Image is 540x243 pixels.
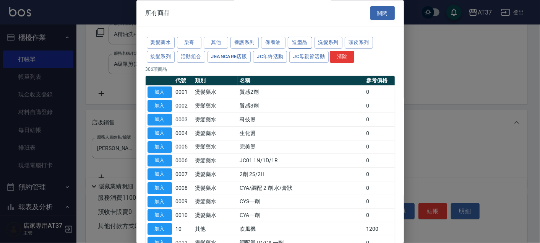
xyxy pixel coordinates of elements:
[261,37,285,49] button: 保養油
[148,182,172,194] button: 加入
[148,86,172,98] button: 加入
[364,222,394,236] td: 1200
[289,51,329,63] button: JC母親節活動
[364,86,394,99] td: 0
[193,113,238,127] td: 燙髮藥水
[174,113,193,127] td: 0003
[238,209,364,222] td: CYA一劑
[193,86,238,99] td: 燙髮藥水
[364,127,394,140] td: 0
[253,51,287,63] button: JC年終活動
[148,127,172,139] button: 加入
[238,86,364,99] td: 質感2劑
[174,140,193,154] td: 0005
[238,222,364,236] td: 吹風機
[238,140,364,154] td: 完美燙
[364,99,394,113] td: 0
[345,37,373,49] button: 頭皮系列
[148,210,172,222] button: 加入
[238,195,364,209] td: CYS一劑
[193,99,238,113] td: 燙髮藥水
[174,181,193,195] td: 0008
[238,76,364,86] th: 名稱
[174,127,193,140] td: 0004
[193,195,238,209] td: 燙髮藥水
[148,100,172,112] button: 加入
[177,51,205,63] button: 活動組合
[148,169,172,181] button: 加入
[147,51,175,63] button: 接髮系列
[208,51,251,63] button: JeanCare店販
[148,114,172,126] button: 加入
[238,154,364,168] td: JC01 1N/1D/1R
[174,154,193,168] td: 0006
[364,140,394,154] td: 0
[238,168,364,181] td: 2劑 2S/2H
[174,209,193,222] td: 0010
[230,37,259,49] button: 養護系列
[238,181,364,195] td: CYA/調配 2 劑 水/膏狀
[315,37,343,49] button: 洗髮系列
[193,209,238,222] td: 燙髮藥水
[364,154,394,168] td: 0
[177,37,201,49] button: 染膏
[146,9,170,17] span: 所有商品
[204,37,228,49] button: 其他
[174,222,193,236] td: 10
[147,37,175,49] button: 燙髮藥水
[174,76,193,86] th: 代號
[238,127,364,140] td: 生化燙
[193,222,238,236] td: 其他
[288,37,312,49] button: 造型品
[364,181,394,195] td: 0
[238,113,364,127] td: 科技燙
[330,51,354,63] button: 清除
[174,99,193,113] td: 0002
[148,141,172,153] button: 加入
[364,195,394,209] td: 0
[364,76,394,86] th: 參考價格
[193,140,238,154] td: 燙髮藥水
[193,168,238,181] td: 燙髮藥水
[370,6,395,20] button: 關閉
[193,181,238,195] td: 燙髮藥水
[146,66,395,73] p: 306 項商品
[148,196,172,208] button: 加入
[238,99,364,113] td: 質感3劑
[364,168,394,181] td: 0
[193,154,238,168] td: 燙髮藥水
[364,113,394,127] td: 0
[148,155,172,167] button: 加入
[148,223,172,235] button: 加入
[174,195,193,209] td: 0009
[193,76,238,86] th: 類別
[174,168,193,181] td: 0007
[364,209,394,222] td: 0
[174,86,193,99] td: 0001
[193,127,238,140] td: 燙髮藥水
